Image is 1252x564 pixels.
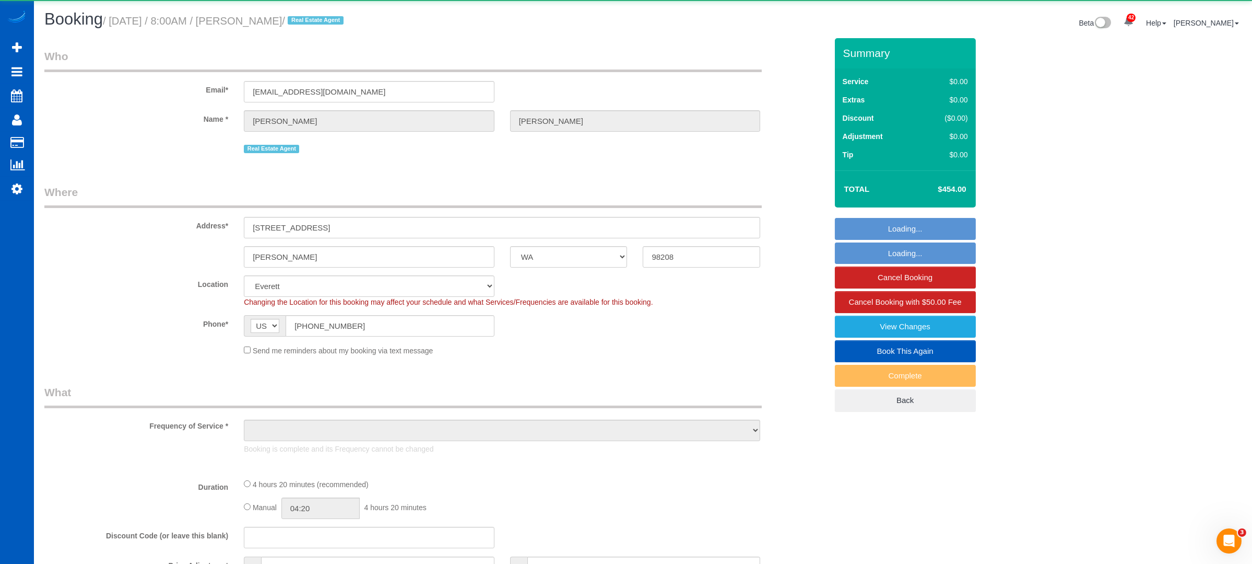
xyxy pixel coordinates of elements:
[253,480,369,489] span: 4 hours 20 minutes (recommended)
[923,131,968,142] div: $0.00
[364,503,427,512] span: 4 hours 20 minutes
[244,444,760,454] p: Booking is complete and its Frequency cannot be changed
[103,15,347,27] small: / [DATE] / 8:00AM / [PERSON_NAME]
[849,297,962,306] span: Cancel Booking with $50.00 Fee
[843,131,883,142] label: Adjustment
[244,110,494,132] input: First Name*
[1216,528,1242,554] iframe: Intercom live chat
[37,110,236,124] label: Name *
[37,217,236,231] label: Address*
[37,315,236,329] label: Phone*
[244,145,299,153] span: Real Estate Agent
[843,47,971,59] h3: Summary
[844,185,870,193] strong: Total
[835,316,976,338] a: View Changes
[923,149,968,160] div: $0.00
[244,81,494,102] input: Email*
[6,10,27,25] img: Automaid Logo
[37,417,236,431] label: Frequency of Service *
[923,95,968,105] div: $0.00
[1118,10,1139,33] a: 42
[253,503,277,512] span: Manual
[643,246,760,268] input: Zip Code*
[510,110,761,132] input: Last Name*
[835,291,976,313] a: Cancel Booking with $50.00 Fee
[843,149,854,160] label: Tip
[288,16,343,25] span: Real Estate Agent
[843,95,865,105] label: Extras
[244,246,494,268] input: City*
[253,347,433,355] span: Send me reminders about my booking via text message
[835,267,976,289] a: Cancel Booking
[1146,19,1166,27] a: Help
[37,527,236,541] label: Discount Code (or leave this blank)
[37,275,236,290] label: Location
[843,76,869,87] label: Service
[1174,19,1239,27] a: [PERSON_NAME]
[923,113,968,123] div: ($0.00)
[1094,17,1111,30] img: New interface
[1127,14,1136,22] span: 42
[835,340,976,362] a: Book This Again
[244,298,653,306] span: Changing the Location for this booking may affect your schedule and what Services/Frequencies are...
[44,185,762,208] legend: Where
[843,113,874,123] label: Discount
[282,15,347,27] span: /
[1079,19,1112,27] a: Beta
[44,385,762,408] legend: What
[44,10,103,28] span: Booking
[923,76,968,87] div: $0.00
[44,49,762,72] legend: Who
[835,389,976,411] a: Back
[1238,528,1246,537] span: 3
[37,478,236,492] label: Duration
[37,81,236,95] label: Email*
[286,315,494,337] input: Phone*
[906,185,966,194] h4: $454.00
